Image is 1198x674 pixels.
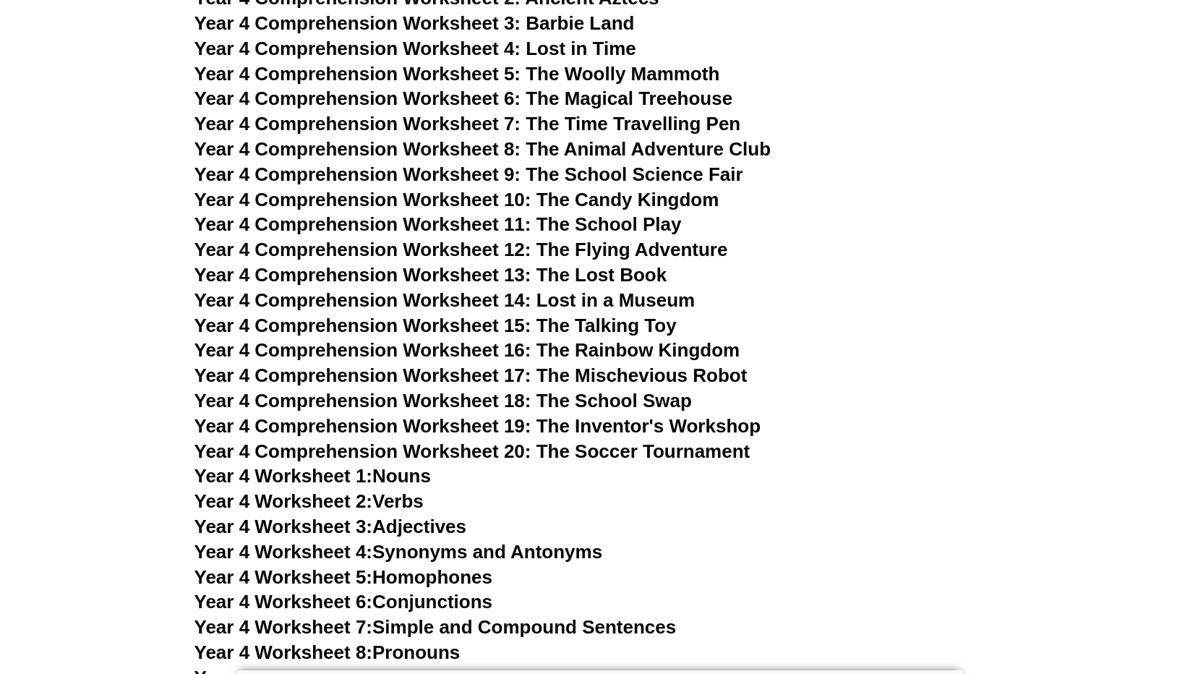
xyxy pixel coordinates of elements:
[194,616,373,638] span: Year 4 Worksheet 7:
[194,415,761,437] a: Year 4 Comprehension Worksheet 19: The Inventor's Workshop
[194,163,743,185] a: Year 4 Comprehension Worksheet 9: The School Science Fair
[194,591,373,613] span: Year 4 Worksheet 6:
[194,516,467,537] a: Year 4 Worksheet 3:Adjectives
[194,641,461,663] a: Year 4 Worksheet 8:Pronouns
[194,189,719,210] a: Year 4 Comprehension Worksheet 10: The Candy Kingdom
[194,88,733,109] a: Year 4 Comprehension Worksheet 6: The Magical Treehouse
[194,490,424,512] a: Year 4 Worksheet 2:Verbs
[194,12,635,34] a: Year 4 Comprehension Worksheet 3: Barbie Land
[194,63,720,85] a: Year 4 Comprehension Worksheet 5: The Woolly Mammoth
[194,490,373,512] span: Year 4 Worksheet 2:
[194,465,373,487] span: Year 4 Worksheet 1:
[194,138,771,160] a: Year 4 Comprehension Worksheet 8: The Animal Adventure Club
[194,566,373,588] span: Year 4 Worksheet 5:
[194,541,603,563] a: Year 4 Worksheet 4:Synonyms and Antonyms
[194,616,677,638] a: Year 4 Worksheet 7:Simple and Compound Sentences
[194,38,636,59] a: Year 4 Comprehension Worksheet 4: Lost in Time
[194,541,373,563] span: Year 4 Worksheet 4:
[1126,605,1198,674] iframe: Chat Widget
[194,289,696,311] a: Year 4 Comprehension Worksheet 14: Lost in a Museum
[194,113,741,135] a: Year 4 Comprehension Worksheet 7: The Time Travelling Pen
[194,465,431,487] a: Year 4 Worksheet 1:Nouns
[194,641,373,663] span: Year 4 Worksheet 8:
[194,516,373,537] span: Year 4 Worksheet 3:
[194,339,740,361] a: Year 4 Comprehension Worksheet 16: The Rainbow Kingdom
[194,566,493,588] a: Year 4 Worksheet 5:Homophones
[194,315,677,336] a: Year 4 Comprehension Worksheet 15: The Talking Toy
[194,390,692,411] a: Year 4 Comprehension Worksheet 18: The School Swap
[194,440,750,462] a: Year 4 Comprehension Worksheet 20: The Soccer Tournament
[194,264,667,286] a: Year 4 Comprehension Worksheet 13: The Lost Book
[194,213,682,235] a: Year 4 Comprehension Worksheet 11: The School Play
[194,364,748,386] a: Year 4 Comprehension Worksheet 17: The Mischevious Robot
[194,239,728,260] a: Year 4 Comprehension Worksheet 12: The Flying Adventure
[194,591,493,613] a: Year 4 Worksheet 6:Conjunctions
